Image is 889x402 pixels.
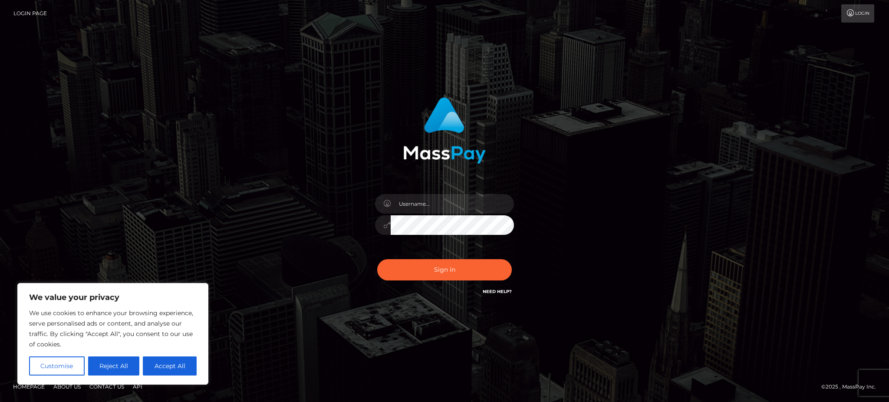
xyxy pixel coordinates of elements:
[17,283,208,385] div: We value your privacy
[129,380,146,393] a: API
[483,289,512,294] a: Need Help?
[29,356,85,376] button: Customise
[13,4,47,23] a: Login Page
[88,356,140,376] button: Reject All
[29,292,197,303] p: We value your privacy
[821,382,882,392] div: © 2025 , MassPay Inc.
[841,4,874,23] a: Login
[29,308,197,349] p: We use cookies to enhance your browsing experience, serve personalised ads or content, and analys...
[391,194,514,214] input: Username...
[143,356,197,376] button: Accept All
[377,259,512,280] button: Sign in
[10,380,48,393] a: Homepage
[86,380,128,393] a: Contact Us
[50,380,84,393] a: About Us
[403,97,486,164] img: MassPay Login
